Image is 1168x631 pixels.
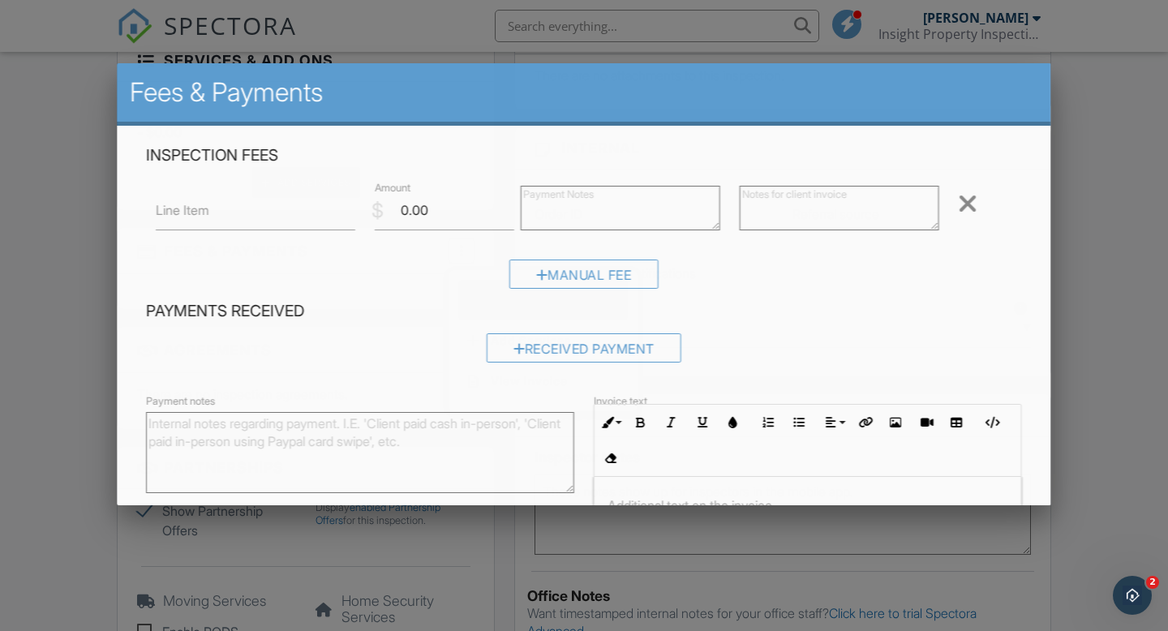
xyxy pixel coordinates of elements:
[146,301,1021,322] h4: Payments Received
[880,407,911,438] button: Insert Image (⌘P)
[718,407,749,438] button: Colors
[687,407,718,438] button: Underline (⌘U)
[942,407,973,438] button: Insert Table
[656,407,687,438] button: Italic (⌘I)
[487,333,681,363] div: Received Payment
[753,407,784,438] button: Ordered List
[130,76,1037,109] h2: Fees & Payments
[849,407,880,438] button: Insert Link (⌘K)
[509,260,658,289] div: Manual Fee
[594,394,647,409] label: Invoice text
[784,407,814,438] button: Unordered List
[1113,576,1152,615] iframe: Intercom live chat
[156,201,209,219] label: Line Item
[487,345,681,361] a: Received Payment
[625,407,656,438] button: Bold (⌘B)
[146,394,215,409] label: Payment notes
[911,407,942,438] button: Insert Video
[818,407,849,438] button: Align
[375,181,410,195] label: Amount
[146,145,1021,166] h4: Inspection Fees
[371,197,384,225] div: $
[595,443,625,474] button: Clear Formatting
[1146,576,1159,589] span: 2
[977,407,1007,438] button: Code View
[509,270,658,286] a: Manual Fee
[595,407,625,438] button: Inline Style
